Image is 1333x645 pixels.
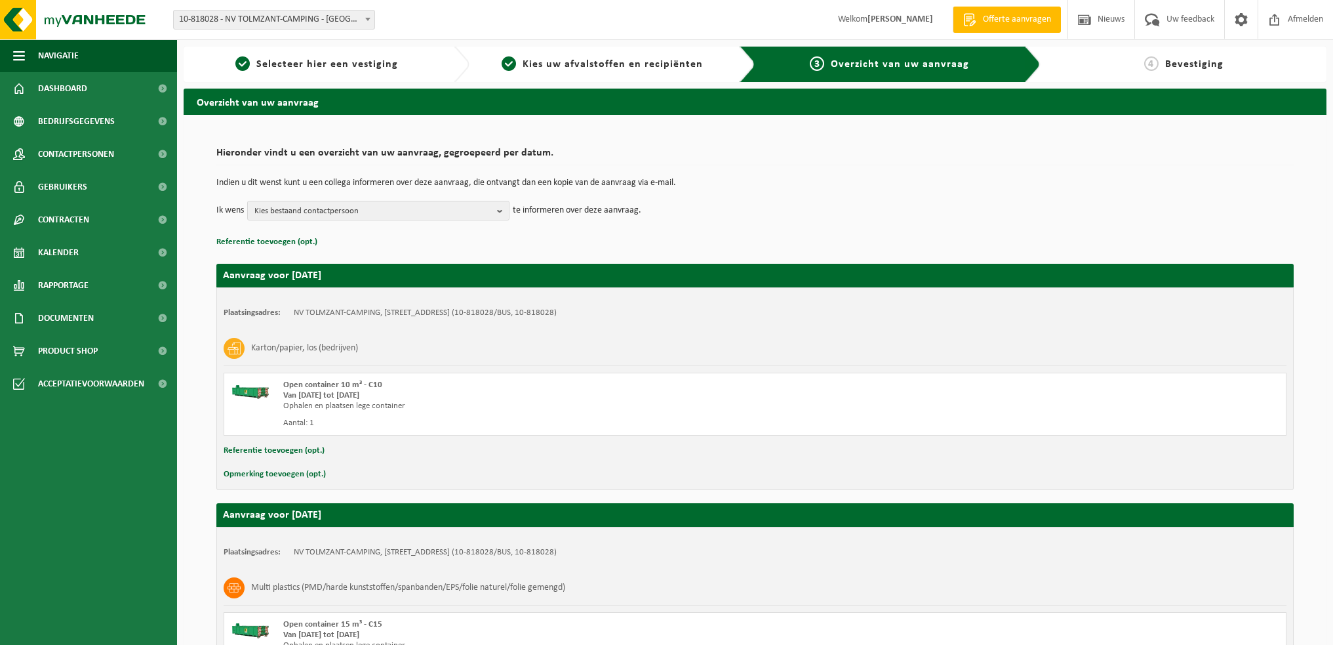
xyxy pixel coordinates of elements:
[283,401,808,411] div: Ophalen en plaatsen lege container
[256,59,398,70] span: Selecteer hier een vestiging
[38,367,144,400] span: Acceptatievoorwaarden
[283,381,382,389] span: Open container 10 m³ - C10
[223,510,321,520] strong: Aanvraag voor [DATE]
[251,577,565,598] h3: Multi plastics (PMD/harde kunststoffen/spanbanden/EPS/folie naturel/folie gemengd)
[283,620,382,629] span: Open container 15 m³ - C15
[1144,56,1159,71] span: 4
[216,178,1294,188] p: Indien u dit wenst kunt u een collega informeren over deze aanvraag, die ontvangt dan een kopie v...
[173,10,375,30] span: 10-818028 - NV TOLMZANT-CAMPING - DE HAAN
[38,72,87,105] span: Dashboard
[523,59,703,70] span: Kies uw afvalstoffen en recipiënten
[953,7,1061,33] a: Offerte aanvragen
[294,308,557,318] td: NV TOLMZANT-CAMPING, [STREET_ADDRESS] (10-818028/BUS, 10-818028)
[224,308,281,317] strong: Plaatsingsadres:
[224,466,326,483] button: Opmerking toevoegen (opt.)
[38,302,94,335] span: Documenten
[867,14,933,24] strong: [PERSON_NAME]
[1165,59,1224,70] span: Bevestiging
[810,56,824,71] span: 3
[231,380,270,400] img: HK-XC-10-GN-00.png
[247,201,509,220] button: Kies bestaand contactpersoon
[216,234,317,251] button: Referentie toevoegen (opt.)
[38,39,79,72] span: Navigatie
[223,270,321,281] strong: Aanvraag voor [DATE]
[251,338,358,359] h3: Karton/papier, los (bedrijven)
[294,547,557,558] td: NV TOLMZANT-CAMPING, [STREET_ADDRESS] (10-818028/BUS, 10-818028)
[190,56,443,72] a: 1Selecteer hier een vestiging
[216,201,244,220] p: Ik wens
[235,56,250,71] span: 1
[216,148,1294,165] h2: Hieronder vindt u een overzicht van uw aanvraag, gegroepeerd per datum.
[224,442,325,459] button: Referentie toevoegen (opt.)
[283,391,359,400] strong: Van [DATE] tot [DATE]
[283,631,359,639] strong: Van [DATE] tot [DATE]
[980,13,1054,26] span: Offerte aanvragen
[38,171,87,203] span: Gebruikers
[38,138,114,171] span: Contactpersonen
[502,56,516,71] span: 2
[254,201,492,221] span: Kies bestaand contactpersoon
[224,548,281,556] strong: Plaatsingsadres:
[513,201,641,220] p: te informeren over deze aanvraag.
[831,59,969,70] span: Overzicht van uw aanvraag
[283,418,808,428] div: Aantal: 1
[38,203,89,236] span: Contracten
[38,105,115,138] span: Bedrijfsgegevens
[38,269,89,302] span: Rapportage
[174,10,374,29] span: 10-818028 - NV TOLMZANT-CAMPING - DE HAAN
[38,236,79,269] span: Kalender
[476,56,729,72] a: 2Kies uw afvalstoffen en recipiënten
[38,335,98,367] span: Product Shop
[231,619,270,639] img: HK-XC-15-GN-00.png
[184,89,1326,114] h2: Overzicht van uw aanvraag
